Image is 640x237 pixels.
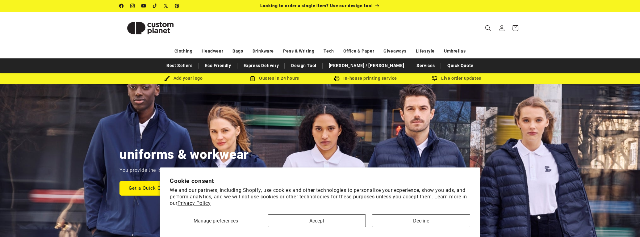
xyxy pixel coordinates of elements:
a: Giveaways [383,46,406,57]
a: Umbrellas [444,46,466,57]
img: In-house printing [334,76,340,81]
img: Brush Icon [164,76,170,81]
a: Best Sellers [163,60,195,71]
a: Quick Quote [444,60,477,71]
a: [PERSON_NAME] / [PERSON_NAME] [326,60,407,71]
a: Custom Planet [117,12,183,44]
div: In-house printing service [320,74,411,82]
img: Order Updates Icon [250,76,255,81]
div: Live order updates [411,74,502,82]
button: Accept [268,214,366,227]
a: Bags [232,46,243,57]
a: Services [413,60,438,71]
span: Looking to order a single item? Use our design tool [260,3,373,8]
h2: Cookie consent [170,177,470,184]
a: Office & Paper [343,46,374,57]
a: Get a Quick Quote [119,181,181,195]
div: Add your logo [138,74,229,82]
a: Privacy Policy [178,200,211,206]
p: We and our partners, including Shopify, use cookies and other technologies to personalize your ex... [170,187,470,206]
button: Decline [372,214,470,227]
div: Quotes in 24 hours [229,74,320,82]
img: Order updates [432,76,437,81]
button: Manage preferences [170,214,261,227]
a: Drinkware [253,46,274,57]
h2: uniforms & workwear [119,146,249,163]
p: You provide the logo, we do the rest. [119,166,204,175]
a: Headwear [202,46,223,57]
a: Tech [324,46,334,57]
span: Manage preferences [194,218,238,224]
a: Eco Friendly [202,60,234,71]
a: Express Delivery [241,60,282,71]
a: Design Tool [288,60,320,71]
a: Clothing [174,46,193,57]
a: Pens & Writing [283,46,314,57]
summary: Search [481,21,495,35]
img: Custom Planet [119,14,181,42]
a: Lifestyle [416,46,435,57]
